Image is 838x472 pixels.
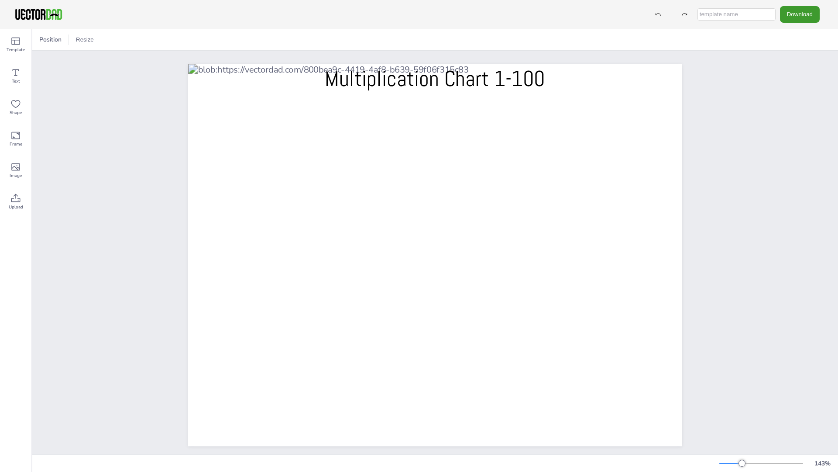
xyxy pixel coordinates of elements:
[325,65,546,93] span: Multiplication Chart 1-100
[10,141,22,148] span: Frame
[10,172,22,179] span: Image
[812,459,833,468] div: 143 %
[10,109,22,116] span: Shape
[9,204,23,211] span: Upload
[7,46,25,53] span: Template
[38,35,63,44] span: Position
[72,33,97,47] button: Resize
[12,78,20,85] span: Text
[697,8,776,21] input: template name
[14,8,63,21] img: VectorDad-1.png
[780,6,820,22] button: Download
